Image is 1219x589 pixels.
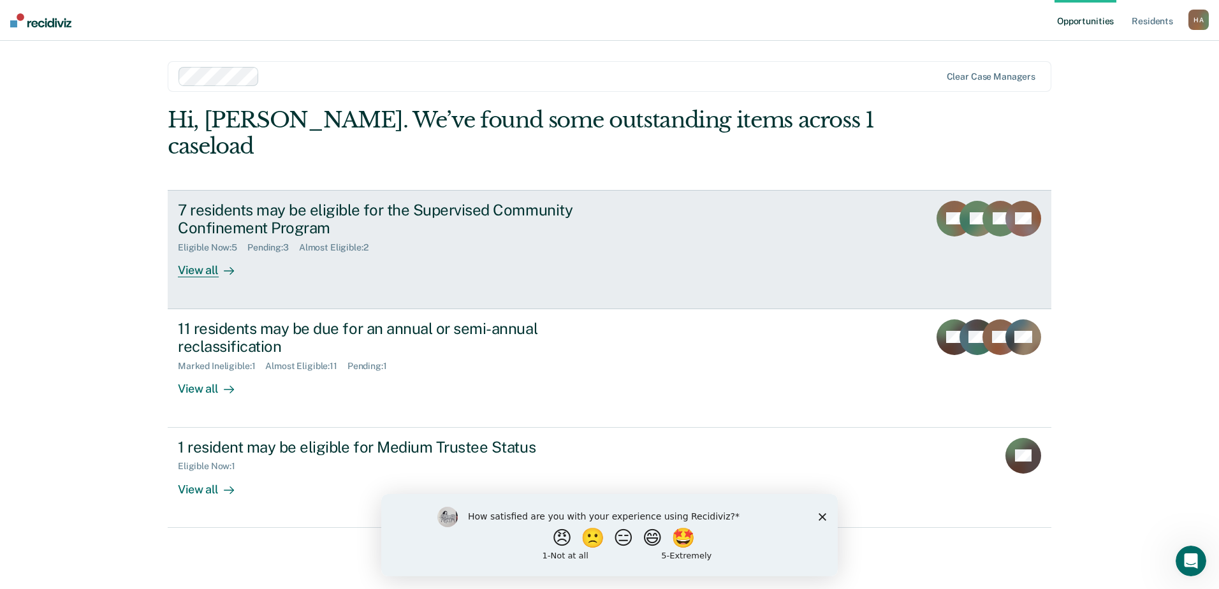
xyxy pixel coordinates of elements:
div: View all [178,472,249,497]
iframe: Intercom live chat [1176,546,1206,576]
a: 11 residents may be due for an annual or semi-annual reclassificationMarked Ineligible:1Almost El... [168,309,1051,428]
div: Pending : 3 [247,242,299,253]
a: 1 resident may be eligible for Medium Trustee StatusEligible Now:1View all [168,428,1051,528]
button: HA [1188,10,1209,30]
div: H A [1188,10,1209,30]
img: Recidiviz [10,13,71,27]
div: 7 residents may be eligible for the Supervised Community Confinement Program [178,201,625,238]
div: Eligible Now : 1 [178,461,245,472]
iframe: Survey by Kim from Recidiviz [381,494,838,576]
div: Eligible Now : 5 [178,242,247,253]
div: 1 resident may be eligible for Medium Trustee Status [178,438,625,456]
div: Clear case managers [947,71,1035,82]
div: Marked Ineligible : 1 [178,361,265,372]
div: View all [178,372,249,396]
div: View all [178,253,249,278]
div: Hi, [PERSON_NAME]. We’ve found some outstanding items across 1 caseload [168,107,875,159]
div: 11 residents may be due for an annual or semi-annual reclassification [178,319,625,356]
div: Pending : 1 [347,361,397,372]
div: Almost Eligible : 11 [265,361,347,372]
div: Almost Eligible : 2 [299,242,379,253]
a: 7 residents may be eligible for the Supervised Community Confinement ProgramEligible Now:5Pending... [168,190,1051,309]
